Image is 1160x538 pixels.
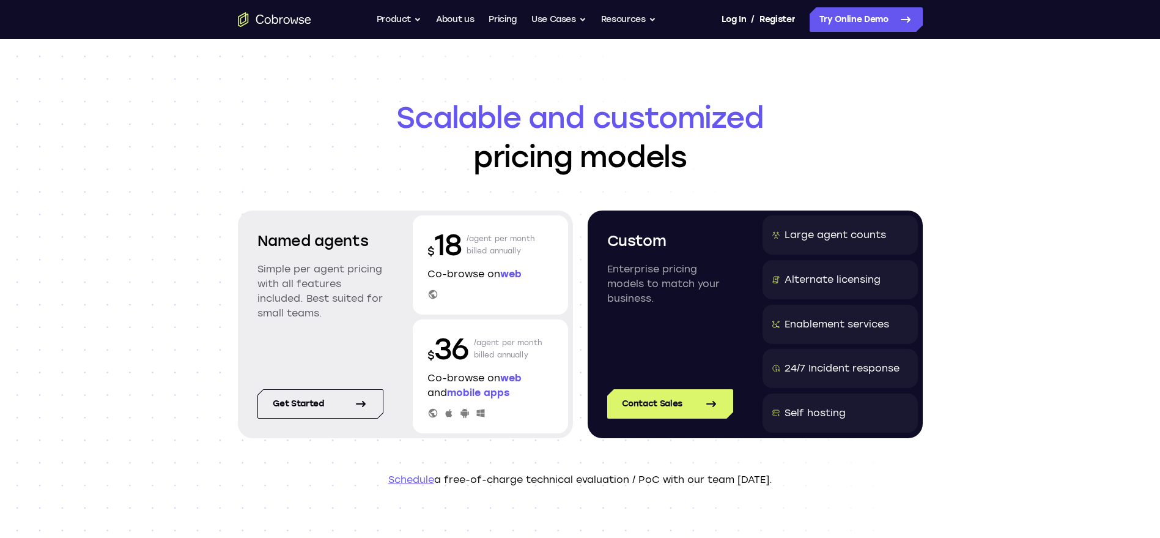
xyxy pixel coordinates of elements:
p: Co-browse on and [427,371,553,400]
p: Enterprise pricing models to match your business. [607,262,733,306]
div: Self hosting [785,406,846,420]
span: / [751,12,755,27]
button: Resources [601,7,656,32]
button: Product [377,7,422,32]
p: 18 [427,225,462,264]
a: Get started [257,389,383,419]
h1: pricing models [238,98,923,176]
span: $ [427,349,435,362]
span: mobile apps [447,387,509,398]
p: /agent per month billed annually [467,225,535,264]
p: a free-of-charge technical evaluation / PoC with our team [DATE]. [238,473,923,487]
p: Co-browse on [427,267,553,282]
div: Enablement services [785,317,889,332]
span: Scalable and customized [238,98,923,137]
span: web [500,268,522,280]
a: Contact Sales [607,389,733,419]
a: About us [436,7,474,32]
h2: Custom [607,230,733,252]
p: /agent per month billed annually [474,329,542,368]
a: Try Online Demo [810,7,923,32]
span: $ [427,245,435,258]
div: 24/7 Incident response [785,361,900,376]
h2: Named agents [257,230,383,252]
span: web [500,372,522,384]
a: Go to the home page [238,12,311,27]
div: Alternate licensing [785,272,881,287]
a: Pricing [489,7,517,32]
div: Large agent counts [785,228,886,242]
button: Use Cases [531,7,586,32]
a: Log In [722,7,746,32]
a: Schedule [388,474,434,485]
a: Register [759,7,795,32]
p: 36 [427,329,469,368]
p: Simple per agent pricing with all features included. Best suited for small teams. [257,262,383,321]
